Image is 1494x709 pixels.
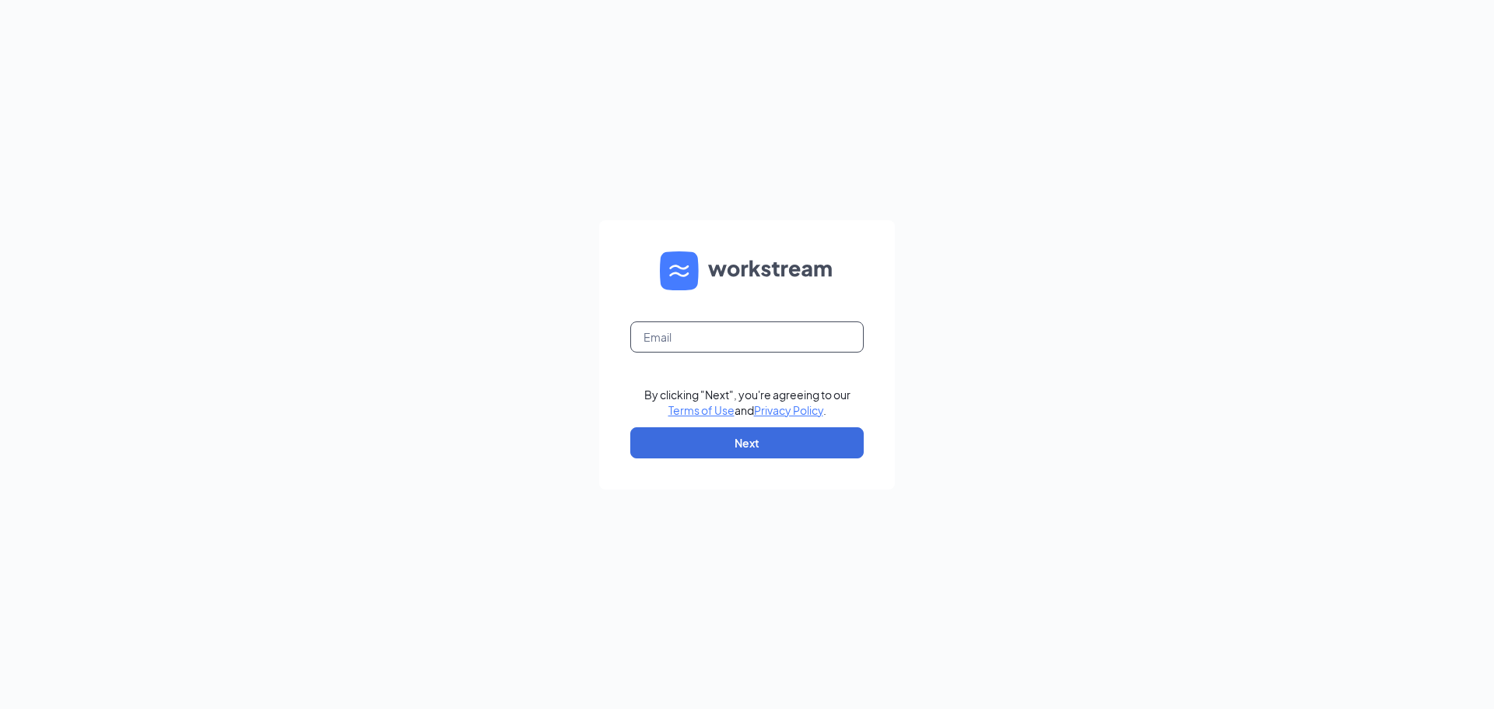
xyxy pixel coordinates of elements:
[644,387,850,418] div: By clicking "Next", you're agreeing to our and .
[630,321,864,353] input: Email
[754,403,823,417] a: Privacy Policy
[660,251,834,290] img: WS logo and Workstream text
[630,427,864,458] button: Next
[668,403,735,417] a: Terms of Use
